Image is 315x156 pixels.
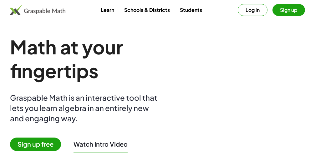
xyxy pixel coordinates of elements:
[10,138,61,151] span: Sign up free
[96,4,119,16] a: Learn
[272,4,305,16] button: Sign up
[74,140,128,148] button: Watch Intro Video
[175,4,207,16] a: Students
[238,4,267,16] button: Log in
[10,93,160,123] div: Graspable Math is an interactive tool that lets you learn algebra in an entirely new and engaging...
[119,4,175,16] a: Schools & Districts
[10,35,209,83] h1: Math at your fingertips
